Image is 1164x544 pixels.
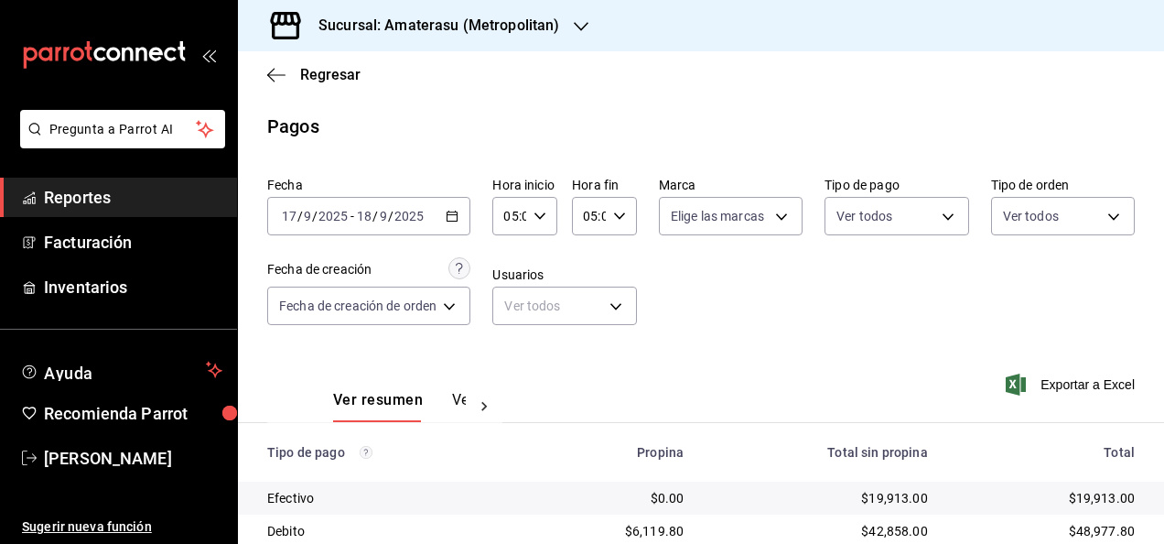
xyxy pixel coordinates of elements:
input: ---- [318,209,349,223]
div: Tipo de pago [267,445,504,460]
div: Efectivo [267,489,504,507]
div: Ver todos [492,287,636,325]
span: / [312,209,318,223]
div: $19,913.00 [957,489,1135,507]
span: Ver todos [836,207,892,225]
button: open_drawer_menu [201,48,216,62]
div: Pagos [267,113,319,140]
div: $0.00 [533,489,684,507]
div: Fecha de creación [267,260,372,279]
label: Hora fin [572,179,637,191]
span: Pregunta a Parrot AI [49,120,197,139]
button: Exportar a Excel [1009,374,1135,396]
span: / [388,209,393,223]
input: -- [303,209,312,223]
span: Regresar [300,66,361,83]
span: Recomienda Parrot [44,401,222,426]
span: Inventarios [44,275,222,299]
input: -- [281,209,297,223]
div: Total sin propina [713,445,928,460]
span: Facturación [44,230,222,255]
label: Tipo de pago [824,179,968,191]
div: $19,913.00 [713,489,928,507]
label: Hora inicio [492,179,557,191]
div: Total [957,445,1135,460]
label: Tipo de orden [991,179,1135,191]
input: -- [379,209,388,223]
label: Marca [659,179,803,191]
div: $42,858.00 [713,522,928,540]
span: Sugerir nueva función [22,517,222,537]
span: / [297,209,303,223]
label: Usuarios [492,268,636,281]
span: - [350,209,354,223]
label: Fecha [267,179,470,191]
button: Ver resumen [333,391,423,422]
div: $6,119.80 [533,522,684,540]
div: $48,977.80 [957,522,1135,540]
span: Ver todos [1003,207,1059,225]
svg: Los pagos realizados con Pay y otras terminales son montos brutos. [360,446,372,459]
div: navigation tabs [333,391,466,422]
span: / [372,209,378,223]
span: [PERSON_NAME] [44,446,222,471]
span: Elige las marcas [671,207,764,225]
button: Pregunta a Parrot AI [20,110,225,148]
span: Reportes [44,185,222,210]
span: Ayuda [44,359,199,381]
div: Debito [267,522,504,540]
a: Pregunta a Parrot AI [13,133,225,152]
div: Propina [533,445,684,460]
button: Ver pagos [452,391,521,422]
button: Regresar [267,66,361,83]
h3: Sucursal: Amaterasu (Metropolitan) [304,15,559,37]
input: ---- [393,209,425,223]
input: -- [356,209,372,223]
span: Fecha de creación de orden [279,297,436,315]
